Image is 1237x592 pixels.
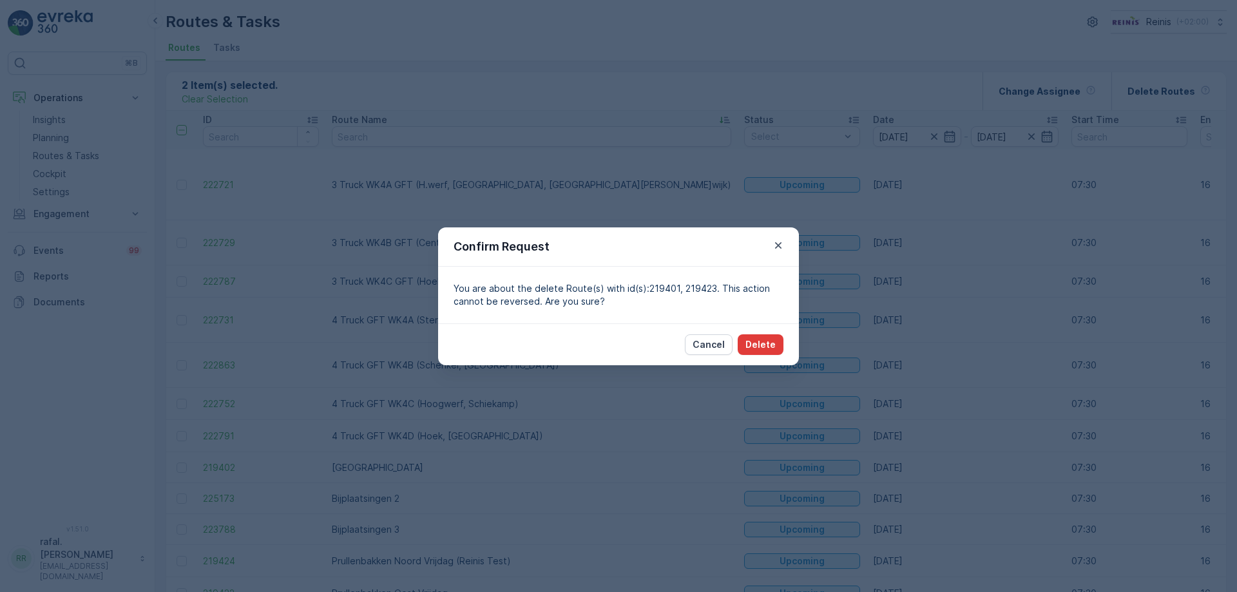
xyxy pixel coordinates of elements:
p: You are about the delete Route(s) with id(s):219401, 219423. This action cannot be reversed. Are ... [454,282,783,308]
p: Delete [745,338,776,351]
button: Delete [738,334,783,355]
p: Confirm Request [454,238,550,256]
button: Cancel [685,334,733,355]
p: Cancel [693,338,725,351]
